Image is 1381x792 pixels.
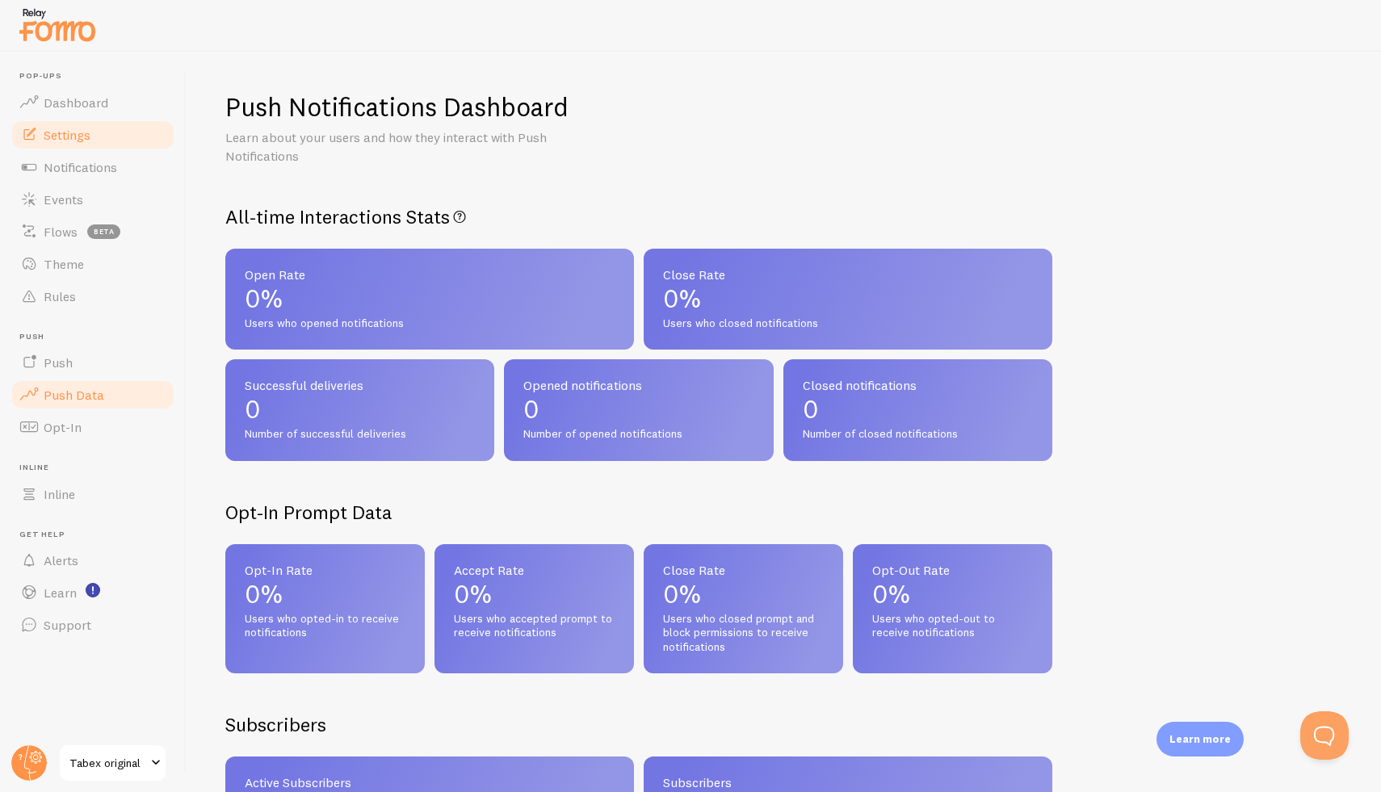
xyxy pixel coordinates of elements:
p: 0 [245,396,475,422]
p: Learn about your users and how they interact with Push Notifications [225,128,613,166]
span: Successful deliveries [245,379,475,392]
span: Flows [44,224,78,240]
a: Events [10,183,176,216]
span: Opt-In [44,419,82,435]
span: beta [87,224,120,239]
span: Number of closed notifications [803,427,1033,442]
div: Learn more [1156,722,1244,756]
span: Users who closed prompt and block permissions to receive notifications [663,612,824,655]
p: 0% [663,286,1033,312]
a: Notifications [10,151,176,183]
h2: Subscribers [225,712,326,737]
a: Settings [10,119,176,151]
span: Push [19,332,176,342]
span: Alerts [44,552,78,568]
p: 0 [523,396,753,422]
a: Alerts [10,544,176,576]
p: 0% [245,286,615,312]
span: Users who opted-in to receive notifications [245,612,405,640]
span: Close Rate [663,268,1033,281]
a: Support [10,609,176,641]
h1: Push Notifications Dashboard [225,90,569,124]
span: Pop-ups [19,71,176,82]
p: 0% [454,581,615,607]
span: Accept Rate [454,564,615,576]
span: Events [44,191,83,207]
span: Inline [44,486,75,502]
span: Theme [44,256,84,272]
p: 0 [803,396,1033,422]
span: Close Rate [663,564,824,576]
span: Notifications [44,159,117,175]
span: Subscribers [663,776,1033,789]
span: Inline [19,463,176,473]
a: Theme [10,248,176,280]
span: Push [44,354,73,371]
span: Push Data [44,387,104,403]
a: Push [10,346,176,379]
a: Flows beta [10,216,176,248]
iframe: Help Scout Beacon - Open [1300,711,1349,760]
span: Settings [44,127,90,143]
span: Closed notifications [803,379,1033,392]
span: Users who opened notifications [245,316,615,331]
span: Open Rate [245,268,615,281]
p: 0% [663,581,824,607]
span: Opt-In Rate [245,564,405,576]
img: fomo-relay-logo-orange.svg [17,4,98,45]
span: Learn [44,585,77,601]
span: Support [44,617,91,633]
a: Learn [10,576,176,609]
span: Opt-Out Rate [872,564,1033,576]
a: Tabex original [58,744,167,782]
span: Active Subscribers [245,776,615,789]
span: Get Help [19,530,176,540]
span: Number of successful deliveries [245,427,475,442]
span: Number of opened notifications [523,427,753,442]
span: Users who accepted prompt to receive notifications [454,612,615,640]
a: Push Data [10,379,176,411]
span: Tabex original [69,753,146,773]
p: 0% [245,581,405,607]
a: Dashboard [10,86,176,119]
a: Opt-In [10,411,176,443]
a: Rules [10,280,176,312]
span: Opened notifications [523,379,753,392]
a: Inline [10,478,176,510]
p: Learn more [1169,731,1231,747]
h2: All-time Interactions Stats [225,204,1052,229]
h2: Opt-In Prompt Data [225,500,1052,525]
span: Users who opted-out to receive notifications [872,612,1033,640]
span: Rules [44,288,76,304]
span: Dashboard [44,94,108,111]
p: 0% [872,581,1033,607]
span: Users who closed notifications [663,316,1033,331]
svg: <p>Watch New Feature Tutorials!</p> [86,583,100,597]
